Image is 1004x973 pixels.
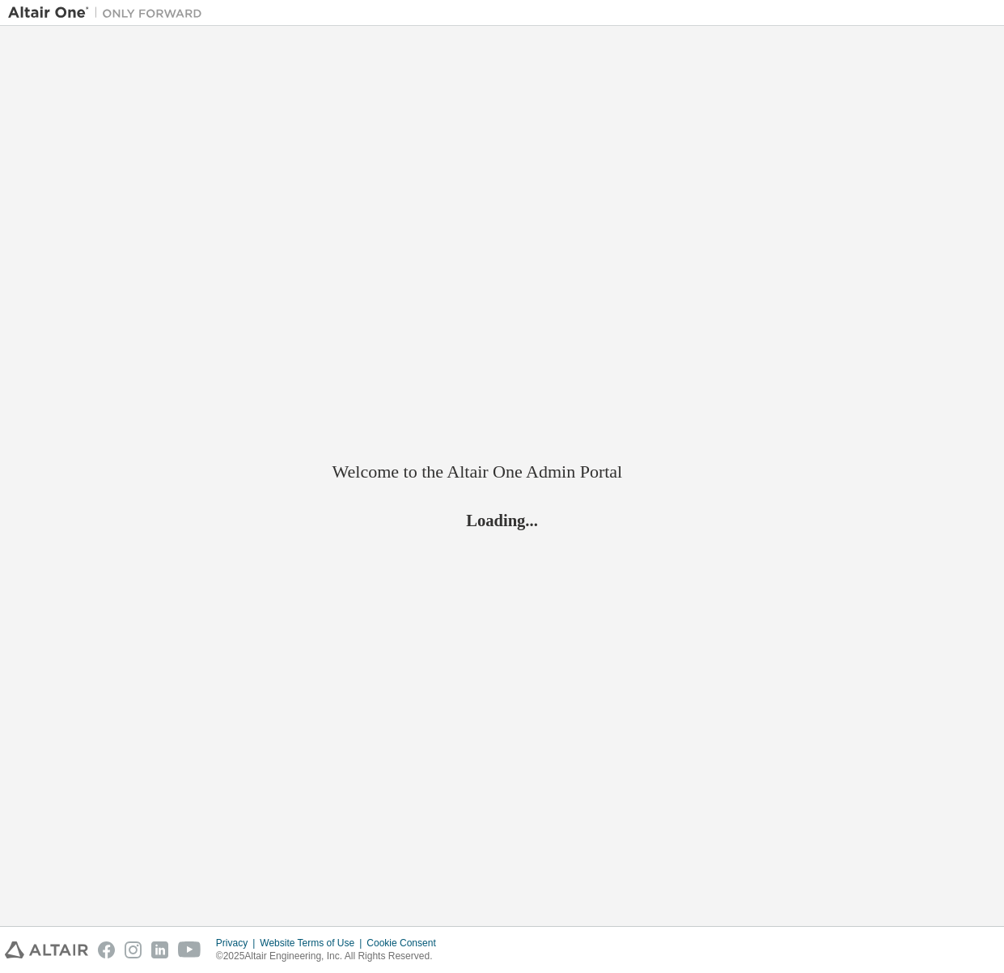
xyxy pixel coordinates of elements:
[216,937,260,950] div: Privacy
[151,941,168,958] img: linkedin.svg
[125,941,142,958] img: instagram.svg
[333,461,672,483] h2: Welcome to the Altair One Admin Portal
[216,950,446,963] p: © 2025 Altair Engineering, Inc. All Rights Reserved.
[333,510,672,531] h2: Loading...
[5,941,88,958] img: altair_logo.svg
[8,5,210,21] img: Altair One
[260,937,366,950] div: Website Terms of Use
[98,941,115,958] img: facebook.svg
[366,937,445,950] div: Cookie Consent
[178,941,201,958] img: youtube.svg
